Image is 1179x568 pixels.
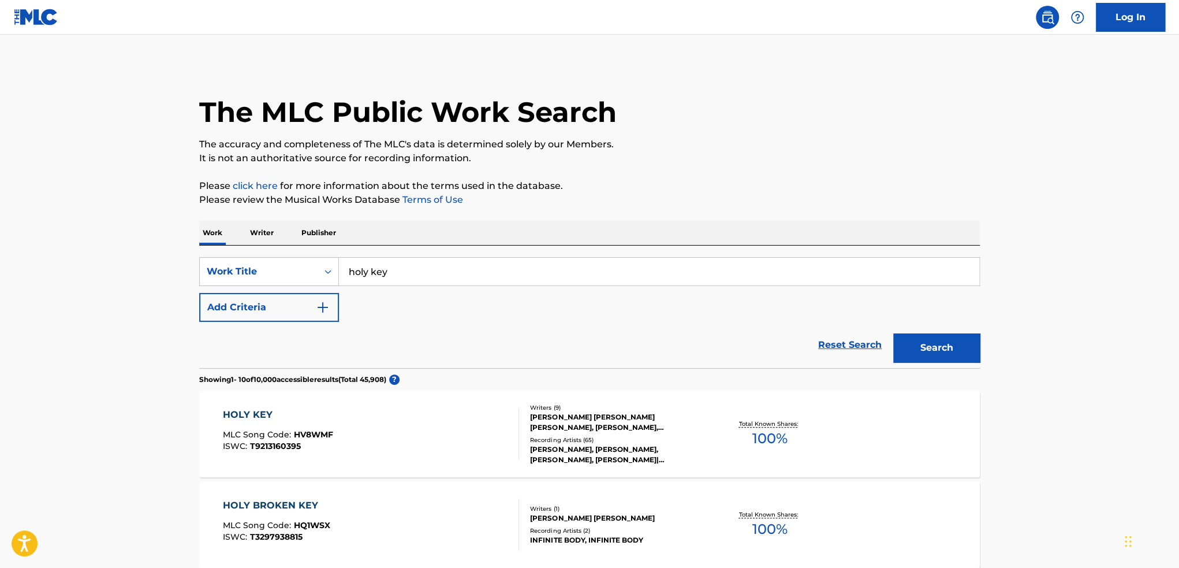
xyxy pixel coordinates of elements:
div: Help [1066,6,1089,29]
p: Please for more information about the terms used in the database. [199,179,980,193]
a: Terms of Use [400,194,463,205]
span: T9213160395 [250,441,301,451]
span: MLC Song Code : [223,429,294,440]
span: 100 % [752,428,787,449]
div: [PERSON_NAME], [PERSON_NAME], [PERSON_NAME], [PERSON_NAME]|[PERSON_NAME]|[PERSON_NAME]|[PERSON_NA... [530,444,704,465]
div: Recording Artists ( 2 ) [530,526,704,535]
img: search [1040,10,1054,24]
div: INFINITE BODY, INFINITE BODY [530,535,704,545]
span: ISWC : [223,441,250,451]
a: Log In [1096,3,1165,32]
p: Total Known Shares: [738,419,800,428]
p: Writer [247,221,277,245]
div: HOLY BROKEN KEY [223,499,330,513]
form: Search Form [199,257,980,368]
div: Writers ( 1 ) [530,504,704,513]
a: HOLY BROKEN KEYMLC Song Code:HQ1WSXISWC:T3297938815Writers (1)[PERSON_NAME] [PERSON_NAME]Recordin... [199,481,980,568]
div: Writers ( 9 ) [530,403,704,412]
span: 100 % [752,519,787,540]
div: Work Title [207,265,311,279]
p: Showing 1 - 10 of 10,000 accessible results (Total 45,908 ) [199,374,386,385]
div: HOLY KEY [223,408,333,422]
iframe: Chat Widget [1121,513,1179,568]
button: Search [893,333,980,362]
h1: The MLC Public Work Search [199,95,617,129]
a: HOLY KEYMLC Song Code:HV8WMFISWC:T9213160395Writers (9)[PERSON_NAME] [PERSON_NAME] [PERSON_NAME],... [199,391,980,477]
p: Publisher [298,221,339,245]
div: [PERSON_NAME] [PERSON_NAME] [PERSON_NAME], [PERSON_NAME], [PERSON_NAME] [PERSON_NAME], [PERSON_NA... [530,412,704,433]
span: T3297938815 [250,532,303,542]
img: 9d2ae6d4665cec9f34b9.svg [316,300,330,314]
p: Please review the Musical Works Database [199,193,980,207]
img: MLC Logo [14,9,58,25]
span: HQ1WSX [294,520,330,530]
span: MLC Song Code : [223,520,294,530]
a: Reset Search [812,332,887,358]
p: Total Known Shares: [738,510,800,519]
p: Work [199,221,226,245]
p: It is not an authoritative source for recording information. [199,151,980,165]
span: ISWC : [223,532,250,542]
span: ? [389,374,400,385]
img: help [1070,10,1084,24]
span: HV8WMF [294,429,333,440]
div: Recording Artists ( 65 ) [530,436,704,444]
div: [PERSON_NAME] [PERSON_NAME] [530,513,704,524]
p: The accuracy and completeness of The MLC's data is determined solely by our Members. [199,138,980,151]
a: Public Search [1036,6,1059,29]
a: click here [233,180,278,191]
div: Drag [1125,524,1132,559]
button: Add Criteria [199,293,339,322]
